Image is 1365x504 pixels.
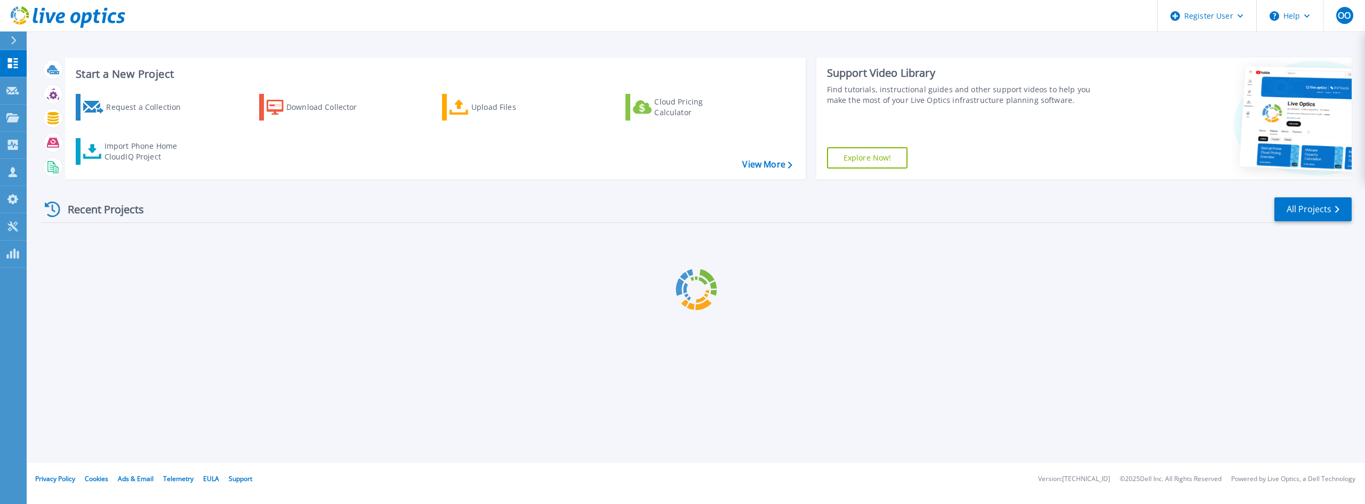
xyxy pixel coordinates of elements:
[654,97,740,118] div: Cloud Pricing Calculator
[118,474,154,483] a: Ads & Email
[827,84,1104,106] div: Find tutorials, instructional guides and other support videos to help you make the most of your L...
[106,97,191,118] div: Request a Collection
[1120,476,1222,483] li: © 2025 Dell Inc. All Rights Reserved
[827,66,1104,80] div: Support Video Library
[163,474,194,483] a: Telemetry
[259,94,378,121] a: Download Collector
[76,94,195,121] a: Request a Collection
[1274,197,1352,221] a: All Projects
[1038,476,1110,483] li: Version: [TECHNICAL_ID]
[229,474,252,483] a: Support
[105,141,188,162] div: Import Phone Home CloudIQ Project
[1231,476,1355,483] li: Powered by Live Optics, a Dell Technology
[286,97,372,118] div: Download Collector
[742,159,792,170] a: View More
[1338,11,1351,20] span: OO
[471,97,557,118] div: Upload Files
[35,474,75,483] a: Privacy Policy
[625,94,744,121] a: Cloud Pricing Calculator
[41,196,158,222] div: Recent Projects
[76,68,792,80] h3: Start a New Project
[203,474,219,483] a: EULA
[442,94,561,121] a: Upload Files
[85,474,108,483] a: Cookies
[827,147,908,169] a: Explore Now!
